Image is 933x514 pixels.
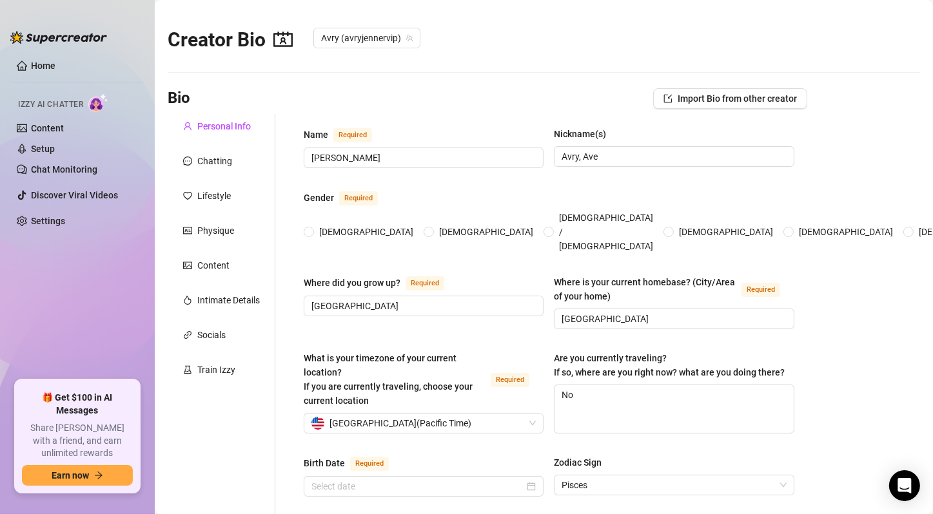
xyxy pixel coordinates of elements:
[22,465,133,486] button: Earn nowarrow-right
[304,127,386,142] label: Name
[406,34,413,42] span: team
[168,88,190,109] h3: Bio
[554,353,785,377] span: Are you currently traveling? If so, where are you right now? what are you doing there?
[197,224,234,238] div: Physique
[31,190,118,200] a: Discover Viral Videos
[183,261,192,270] span: picture
[333,128,372,142] span: Required
[183,122,192,131] span: user
[183,296,192,305] span: fire
[183,330,192,339] span: link
[491,373,529,387] span: Required
[329,414,471,433] span: [GEOGRAPHIC_DATA] ( Pacific Time )
[794,225,898,239] span: [DEMOGRAPHIC_DATA]
[663,94,673,103] span: import
[350,457,389,471] span: Required
[434,225,538,239] span: [DEMOGRAPHIC_DATA]
[304,455,403,471] label: Birth Date
[741,283,780,297] span: Required
[183,191,192,200] span: heart
[562,149,783,164] input: Nickname(s)
[273,30,293,49] span: contacts
[183,365,192,374] span: experiment
[197,154,232,168] div: Chatting
[197,119,251,133] div: Personal Info
[31,216,65,226] a: Settings
[321,28,413,48] span: Avry (avryjennervip)
[183,157,192,166] span: message
[304,190,392,205] label: Gender
[31,61,55,71] a: Home
[311,417,324,430] img: us
[311,299,533,313] input: Where did you grow up?
[31,123,64,133] a: Content
[18,99,83,111] span: Izzy AI Chatter
[22,392,133,417] span: 🎁 Get $100 in AI Messages
[183,226,192,235] span: idcard
[10,31,107,44] img: logo-BBDzfeDw.svg
[94,471,103,480] span: arrow-right
[168,28,293,52] h2: Creator Bio
[197,328,226,342] div: Socials
[304,128,328,142] div: Name
[562,312,783,326] input: Where is your current homebase? (City/Area of your home)
[31,164,97,175] a: Chat Monitoring
[554,127,615,141] label: Nickname(s)
[311,151,533,165] input: Name
[52,470,89,481] span: Earn now
[311,479,524,493] input: Birth Date
[554,275,736,303] div: Where is your current homebase? (City/Area of your home)
[555,385,793,433] textarea: No
[554,211,658,253] span: [DEMOGRAPHIC_DATA] / [DEMOGRAPHIC_DATA]
[304,456,345,470] div: Birth Date
[554,455,611,470] label: Zodiac Sign
[554,127,606,141] div: Nickname(s)
[197,363,235,377] div: Train Izzy
[406,276,444,290] span: Required
[88,93,108,112] img: AI Chatter
[304,191,334,205] div: Gender
[197,293,260,307] div: Intimate Details
[653,88,807,109] button: Import Bio from other creator
[678,93,797,104] span: Import Bio from other creator
[339,191,378,205] span: Required
[314,225,418,239] span: [DEMOGRAPHIC_DATA]
[554,275,794,303] label: Where is your current homebase? (City/Area of your home)
[31,144,55,154] a: Setup
[22,422,133,460] span: Share [PERSON_NAME] with a friend, and earn unlimited rewards
[304,353,473,406] span: What is your timezone of your current location? If you are currently traveling, choose your curre...
[304,276,400,290] div: Where did you grow up?
[674,225,778,239] span: [DEMOGRAPHIC_DATA]
[889,470,920,501] div: Open Intercom Messenger
[304,275,458,290] label: Where did you grow up?
[197,189,231,203] div: Lifestyle
[554,455,602,470] div: Zodiac Sign
[197,258,230,272] div: Content
[562,475,786,495] span: Pisces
